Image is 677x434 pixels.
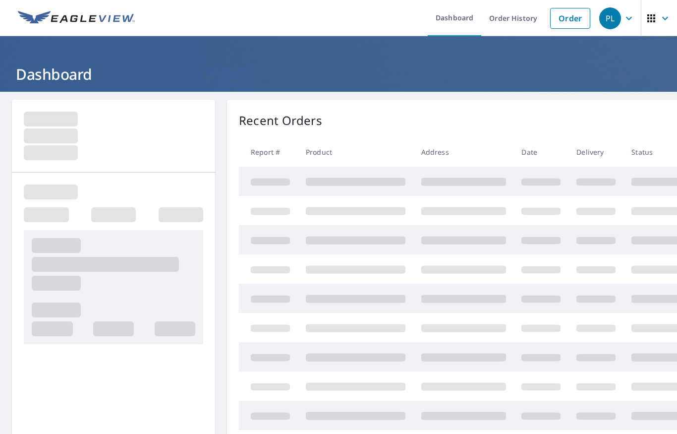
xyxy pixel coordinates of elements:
[12,64,665,84] h1: Dashboard
[18,11,135,26] img: EV Logo
[568,137,623,167] th: Delivery
[513,137,568,167] th: Date
[239,112,322,129] p: Recent Orders
[239,137,298,167] th: Report #
[298,137,413,167] th: Product
[550,8,590,29] a: Order
[413,137,514,167] th: Address
[599,7,621,29] div: PL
